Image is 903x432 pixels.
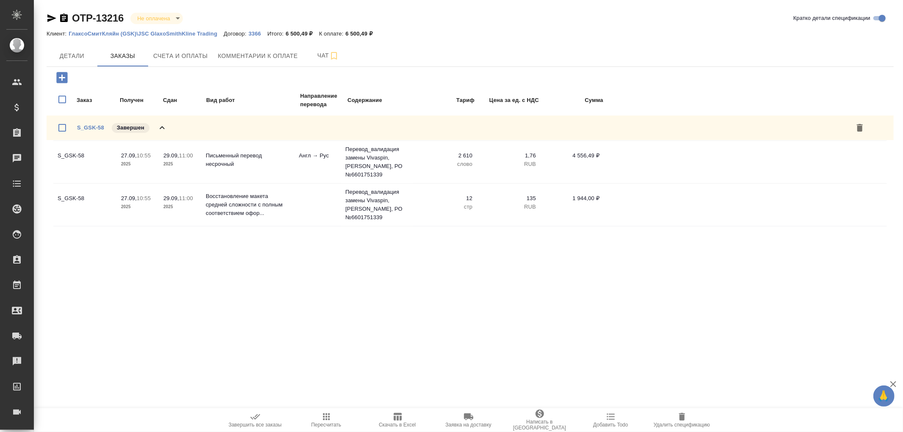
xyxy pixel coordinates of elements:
p: 10:55 [137,152,151,159]
p: К оплате: [319,30,346,37]
button: Не оплачена [135,15,172,22]
a: 3366 [249,30,267,37]
p: 29.09, [163,152,179,159]
p: Перевод_валидация замены Vivaspin, [PERSON_NAME], РО №6601751339 [345,188,409,222]
p: 29.09, [163,195,179,201]
p: 4 556,49 ₽ [544,151,599,160]
p: 1,76 [481,151,536,160]
p: Договор: [224,30,249,37]
p: 27.09, [121,152,137,159]
p: 6 500,49 ₽ [286,30,319,37]
p: слово [417,160,472,168]
p: Завершен [117,124,144,132]
td: Цена за ед. с НДС [476,91,539,109]
span: Комментарии к оплате [218,51,298,61]
span: Детали [52,51,92,61]
svg: Подписаться [329,51,339,61]
td: Направление перевода [300,91,346,109]
a: ГлаксоСмитКляйн (GSK)\JSC GlaxoSmithKline Trading [69,30,224,37]
td: S_GSK-58 [53,190,117,220]
button: 🙏 [873,385,895,407]
p: Письменный перевод несрочный [206,151,290,168]
p: Клиент: [47,30,69,37]
button: Скопировать ссылку [59,13,69,23]
p: Восстановление макета средней сложности с полным соответствием офор... [206,192,290,217]
td: Англ → Рус [295,147,341,177]
p: 27.09, [121,195,137,201]
p: стр [417,203,472,211]
td: S_GSK-58 [53,147,117,177]
div: S_GSK-58Завершен [47,116,894,140]
p: 2 610 [417,151,472,160]
p: Перевод_валидация замены Vivaspin, [PERSON_NAME], РО №6601751339 [345,145,409,179]
p: 10:55 [137,195,151,201]
p: 1 944,00 ₽ [544,194,599,203]
span: Счета и оплаты [153,51,208,61]
div: Не оплачена [130,13,182,24]
p: 2025 [121,160,155,168]
p: 2025 [163,203,197,211]
p: 11:00 [179,152,193,159]
p: 135 [481,194,536,203]
td: Содержание [347,91,415,109]
p: 11:00 [179,195,193,201]
td: Тариф [416,91,475,109]
p: 6 500,49 ₽ [345,30,379,37]
span: 🙏 [877,387,891,405]
p: Итого: [267,30,285,37]
span: Заказы [102,51,143,61]
td: Сдан [163,91,205,109]
td: Заказ [76,91,119,109]
p: 2025 [163,160,197,168]
span: Чат [308,50,348,61]
button: Добавить заказ [50,69,74,86]
button: Скопировать ссылку для ЯМессенджера [47,13,57,23]
a: S_GSK-58 [77,124,104,131]
td: Сумма [540,91,604,109]
p: 2025 [121,203,155,211]
td: Вид работ [206,91,299,109]
p: 12 [417,194,472,203]
p: RUB [481,203,536,211]
p: RUB [481,160,536,168]
span: Кратко детали спецификации [793,14,870,22]
td: Получен [119,91,162,109]
a: OTP-13216 [72,12,124,24]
